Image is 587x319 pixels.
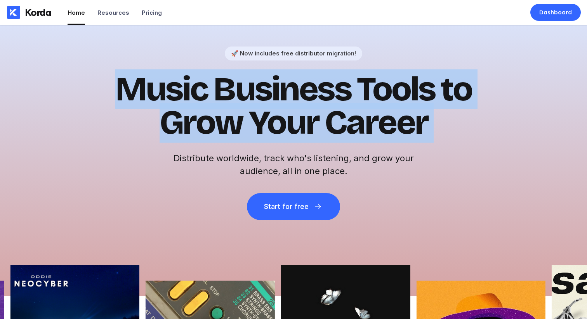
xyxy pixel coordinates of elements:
[142,9,162,16] div: Pricing
[68,9,85,16] div: Home
[530,4,581,21] a: Dashboard
[97,9,129,16] div: Resources
[247,193,340,220] button: Start for free
[264,203,308,210] div: Start for free
[169,152,418,178] h2: Distribute worldwide, track who's listening, and grow your audience, all in one place.
[231,50,356,57] div: 🚀 Now includes free distributor migration!
[103,73,484,140] h1: Music Business Tools to Grow Your Career
[25,7,51,18] div: Korda
[539,9,572,16] div: Dashboard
